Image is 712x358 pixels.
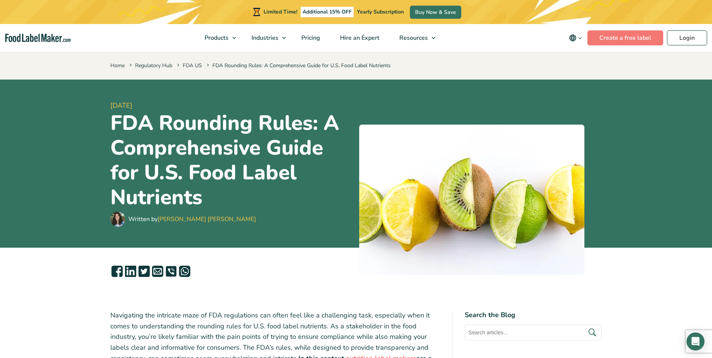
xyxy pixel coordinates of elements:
[397,34,429,42] span: Resources
[195,24,240,52] a: Products
[135,62,172,69] a: Regulatory Hub
[390,24,439,52] a: Resources
[330,24,388,52] a: Hire an Expert
[110,101,353,111] span: [DATE]
[128,215,256,224] div: Written by
[292,24,328,52] a: Pricing
[357,8,404,15] span: Yearly Subscription
[110,212,125,227] img: Maria Abi Hanna - Food Label Maker
[183,62,202,69] a: FDA US
[410,6,461,19] a: Buy Now & Save
[158,215,256,223] a: [PERSON_NAME] [PERSON_NAME]
[686,332,704,350] div: Open Intercom Messenger
[667,30,707,45] a: Login
[301,7,354,17] span: Additional 15% OFF
[205,62,391,69] span: FDA Rounding Rules: A Comprehensive Guide for U.S. Food Label Nutrients
[249,34,279,42] span: Industries
[202,34,229,42] span: Products
[465,310,602,320] h4: Search the Blog
[587,30,663,45] a: Create a free label
[110,111,353,210] h1: FDA Rounding Rules: A Comprehensive Guide for U.S. Food Label Nutrients
[263,8,297,15] span: Limited Time!
[242,24,290,52] a: Industries
[338,34,380,42] span: Hire an Expert
[299,34,321,42] span: Pricing
[465,325,602,340] input: Search articles...
[110,62,125,69] a: Home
